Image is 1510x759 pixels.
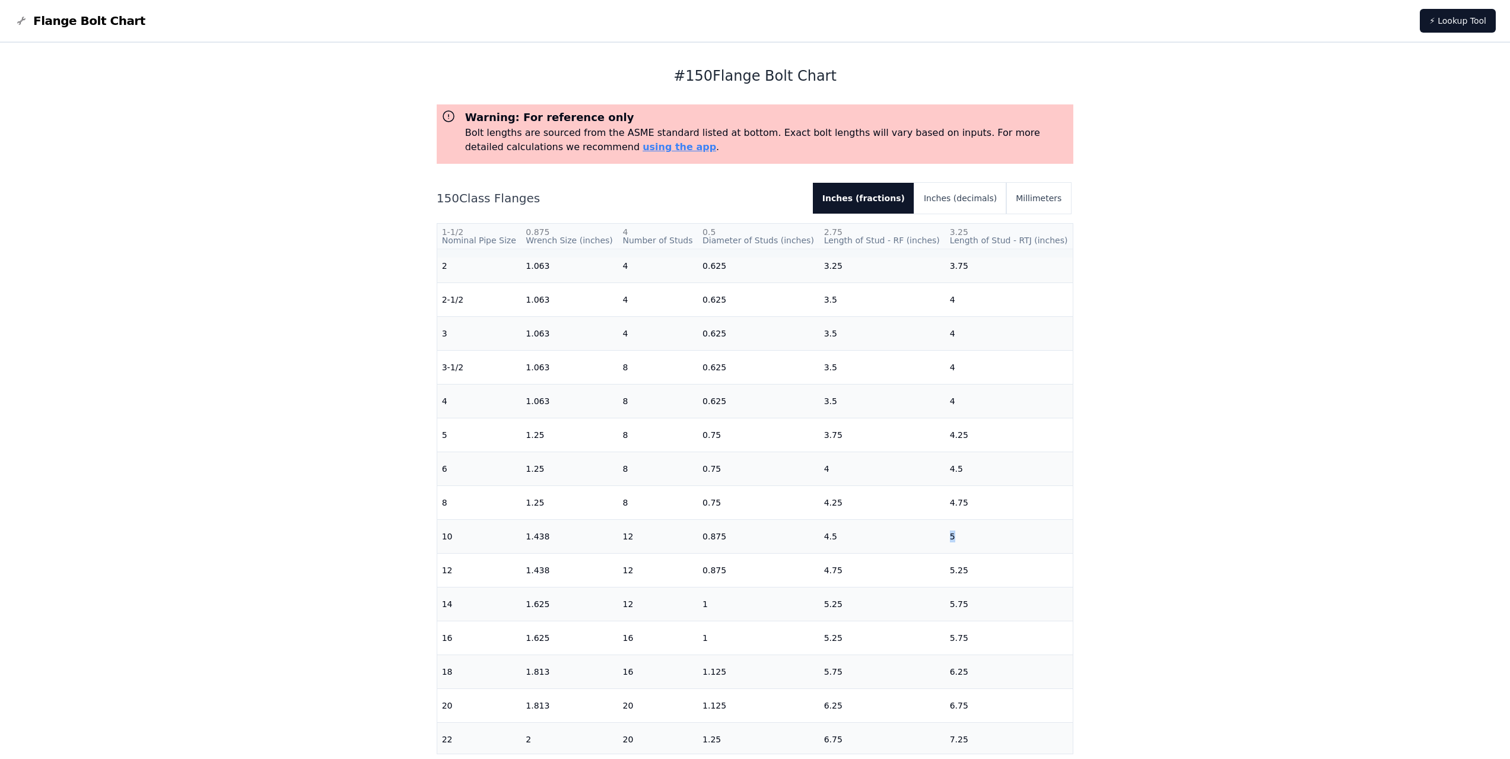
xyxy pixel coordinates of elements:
[698,688,819,722] td: 1.125
[437,418,522,452] td: 5
[437,722,522,756] td: 22
[521,688,618,722] td: 1.813
[521,350,618,384] td: 1.063
[945,485,1073,519] td: 4.75
[521,655,618,688] td: 1.813
[819,316,945,350] td: 3.5
[945,316,1073,350] td: 4
[698,553,819,587] td: 0.875
[819,519,945,553] td: 4.5
[819,655,945,688] td: 5.75
[819,418,945,452] td: 3.75
[698,224,819,258] th: Diameter of Studs (inches)
[618,485,698,519] td: 8
[698,452,819,485] td: 0.75
[698,249,819,282] td: 0.625
[945,452,1073,485] td: 4.5
[465,126,1069,154] p: Bolt lengths are sourced from the ASME standard listed at bottom. Exact bolt lengths will vary ba...
[643,141,716,153] a: using the app
[945,418,1073,452] td: 4.25
[437,249,522,282] td: 2
[521,722,618,756] td: 2
[945,688,1073,722] td: 6.75
[945,249,1073,282] td: 3.75
[618,722,698,756] td: 20
[698,350,819,384] td: 0.625
[819,452,945,485] td: 4
[618,350,698,384] td: 8
[521,316,618,350] td: 1.063
[819,688,945,722] td: 6.25
[945,519,1073,553] td: 5
[437,519,522,553] td: 10
[521,621,618,655] td: 1.625
[521,418,618,452] td: 1.25
[618,519,698,553] td: 12
[945,553,1073,587] td: 5.25
[698,655,819,688] td: 1.125
[698,722,819,756] td: 1.25
[437,66,1074,85] h1: # 150 Flange Bolt Chart
[618,621,698,655] td: 16
[698,316,819,350] td: 0.625
[437,350,522,384] td: 3-1/2
[437,190,803,207] h2: 150 Class Flanges
[945,384,1073,418] td: 4
[618,553,698,587] td: 12
[819,722,945,756] td: 6.75
[521,485,618,519] td: 1.25
[437,282,522,316] td: 2-1/2
[819,249,945,282] td: 3.25
[437,384,522,418] td: 4
[437,587,522,621] td: 14
[819,485,945,519] td: 4.25
[618,282,698,316] td: 4
[945,655,1073,688] td: 6.25
[945,224,1073,258] th: Length of Stud - RTJ (inches)
[437,485,522,519] td: 8
[618,655,698,688] td: 16
[618,452,698,485] td: 8
[698,485,819,519] td: 0.75
[945,350,1073,384] td: 4
[1006,183,1071,214] button: Millimeters
[14,14,28,28] img: Flange Bolt Chart Logo
[819,621,945,655] td: 5.25
[819,350,945,384] td: 3.5
[945,282,1073,316] td: 4
[521,519,618,553] td: 1.438
[618,688,698,722] td: 20
[437,553,522,587] td: 12
[437,688,522,722] td: 20
[437,316,522,350] td: 3
[618,249,698,282] td: 4
[914,183,1006,214] button: Inches (decimals)
[618,224,698,258] th: Number of Studs
[819,282,945,316] td: 3.5
[521,452,618,485] td: 1.25
[698,621,819,655] td: 1
[819,553,945,587] td: 4.75
[819,587,945,621] td: 5.25
[698,418,819,452] td: 0.75
[465,109,1069,126] h3: Warning: For reference only
[945,722,1073,756] td: 7.25
[521,553,618,587] td: 1.438
[813,183,914,214] button: Inches (fractions)
[618,587,698,621] td: 12
[1420,9,1496,33] a: ⚡ Lookup Tool
[698,519,819,553] td: 0.875
[819,384,945,418] td: 3.5
[618,418,698,452] td: 8
[521,384,618,418] td: 1.063
[698,282,819,316] td: 0.625
[521,282,618,316] td: 1.063
[945,587,1073,621] td: 5.75
[33,12,145,29] span: Flange Bolt Chart
[437,655,522,688] td: 18
[698,384,819,418] td: 0.625
[819,224,945,258] th: Length of Stud - RF (inches)
[437,621,522,655] td: 16
[521,224,618,258] th: Wrench Size (inches)
[618,384,698,418] td: 8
